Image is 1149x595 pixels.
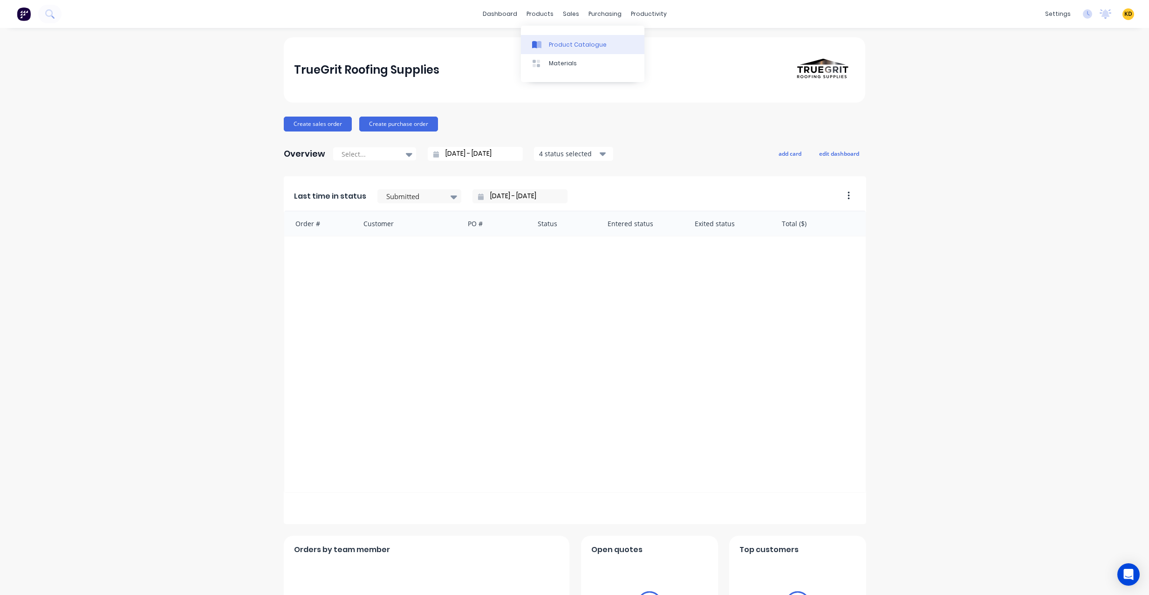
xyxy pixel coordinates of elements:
[354,211,459,236] div: Customer
[584,7,626,21] div: purchasing
[813,147,865,159] button: edit dashboard
[1040,7,1075,21] div: settings
[294,191,366,202] span: Last time in status
[284,145,325,163] div: Overview
[685,211,773,236] div: Exited status
[626,7,671,21] div: productivity
[359,117,438,131] button: Create purchase order
[522,7,558,21] div: products
[484,189,564,203] input: Filter by date
[458,211,528,236] div: PO #
[534,147,613,161] button: 4 status selected
[1124,10,1132,18] span: KD
[549,59,577,68] div: Materials
[598,211,685,236] div: Entered status
[773,147,807,159] button: add card
[284,117,352,131] button: Create sales order
[1117,563,1140,586] div: Open Intercom Messenger
[549,41,607,49] div: Product Catalogue
[539,149,598,159] div: 4 status selected
[558,7,584,21] div: sales
[790,37,855,103] img: TrueGrit Roofing Supplies
[739,544,799,555] span: Top customers
[521,54,644,73] a: Materials
[591,544,643,555] span: Open quotes
[17,7,31,21] img: Factory
[528,211,598,236] div: Status
[294,544,390,555] span: Orders by team member
[294,61,439,79] div: TrueGrit Roofing Supplies
[284,211,354,236] div: Order #
[521,35,644,54] a: Product Catalogue
[773,211,866,236] div: Total ($)
[478,7,522,21] a: dashboard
